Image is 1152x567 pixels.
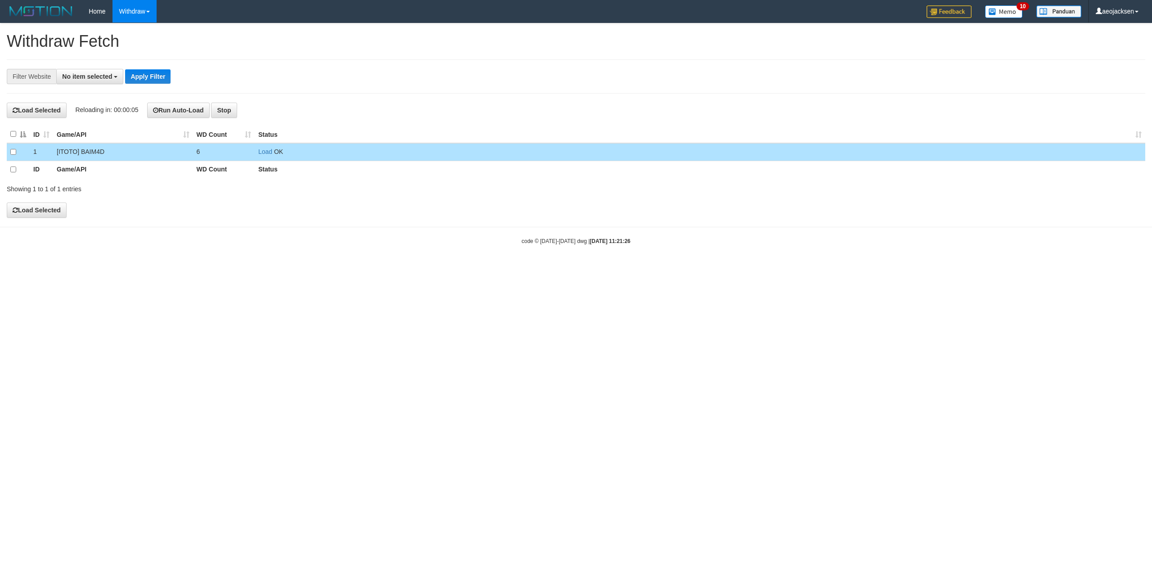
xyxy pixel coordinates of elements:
th: Game/API: activate to sort column ascending [53,126,193,143]
span: 10 [1017,2,1029,10]
th: Status [255,161,1145,178]
th: ID [30,161,53,178]
td: 1 [30,143,53,161]
div: Showing 1 to 1 of 1 entries [7,181,473,193]
button: Apply Filter [125,69,171,84]
img: panduan.png [1036,5,1081,18]
div: Filter Website [7,69,56,84]
span: 6 [197,148,200,155]
span: No item selected [62,73,112,80]
button: Load Selected [7,202,67,218]
button: No item selected [56,69,123,84]
th: Game/API [53,161,193,178]
button: Stop [211,103,237,118]
h1: Withdraw Fetch [7,32,1145,50]
span: Reloading in: 00:00:05 [75,106,138,113]
th: Status: activate to sort column ascending [255,126,1145,143]
strong: [DATE] 11:21:26 [590,238,630,244]
small: code © [DATE]-[DATE] dwg | [522,238,630,244]
th: WD Count: activate to sort column ascending [193,126,255,143]
a: Load [258,148,272,155]
img: Feedback.jpg [927,5,972,18]
img: MOTION_logo.png [7,4,75,18]
button: Load Selected [7,103,67,118]
button: Run Auto-Load [147,103,210,118]
img: Button%20Memo.svg [985,5,1023,18]
span: OK [274,148,283,155]
th: WD Count [193,161,255,178]
th: ID: activate to sort column ascending [30,126,53,143]
td: [ITOTO] BAIM4D [53,143,193,161]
